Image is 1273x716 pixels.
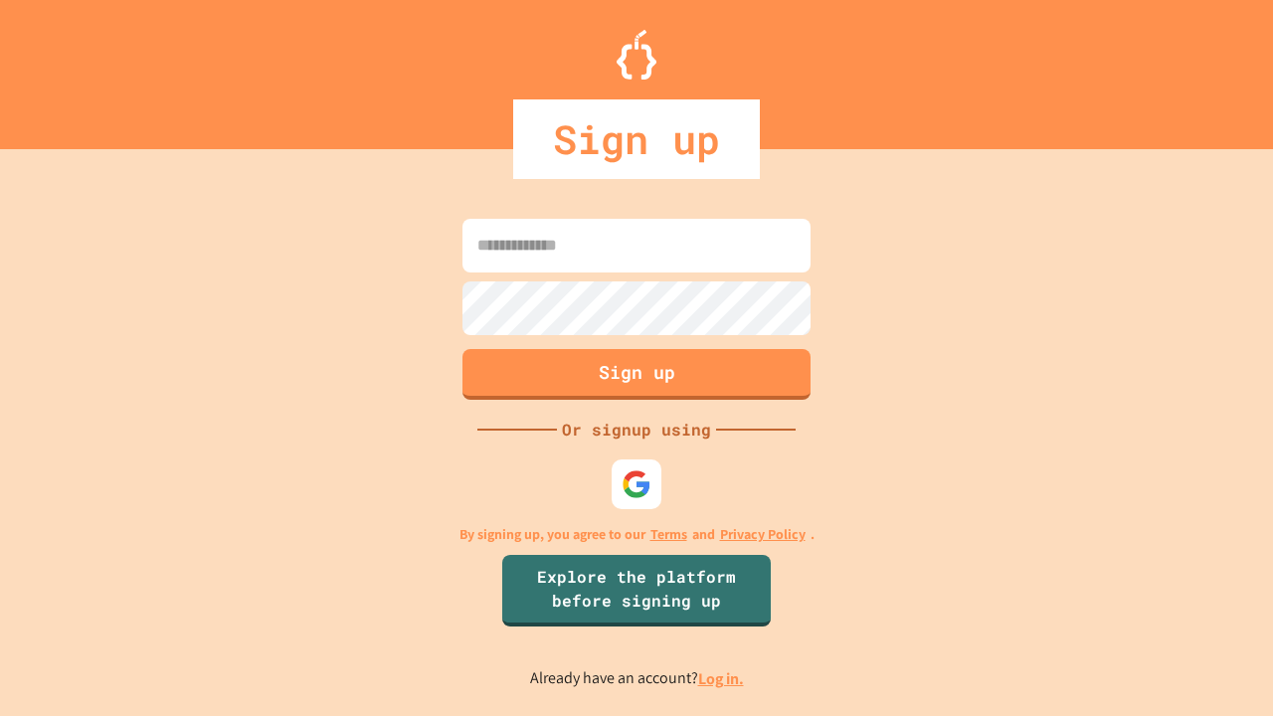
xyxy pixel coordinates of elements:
[462,349,811,400] button: Sign up
[720,524,806,545] a: Privacy Policy
[513,99,760,179] div: Sign up
[459,524,815,545] p: By signing up, you agree to our and .
[530,666,744,691] p: Already have an account?
[557,418,716,442] div: Or signup using
[502,555,771,626] a: Explore the platform before signing up
[698,668,744,689] a: Log in.
[622,469,651,499] img: google-icon.svg
[617,30,656,80] img: Logo.svg
[650,524,687,545] a: Terms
